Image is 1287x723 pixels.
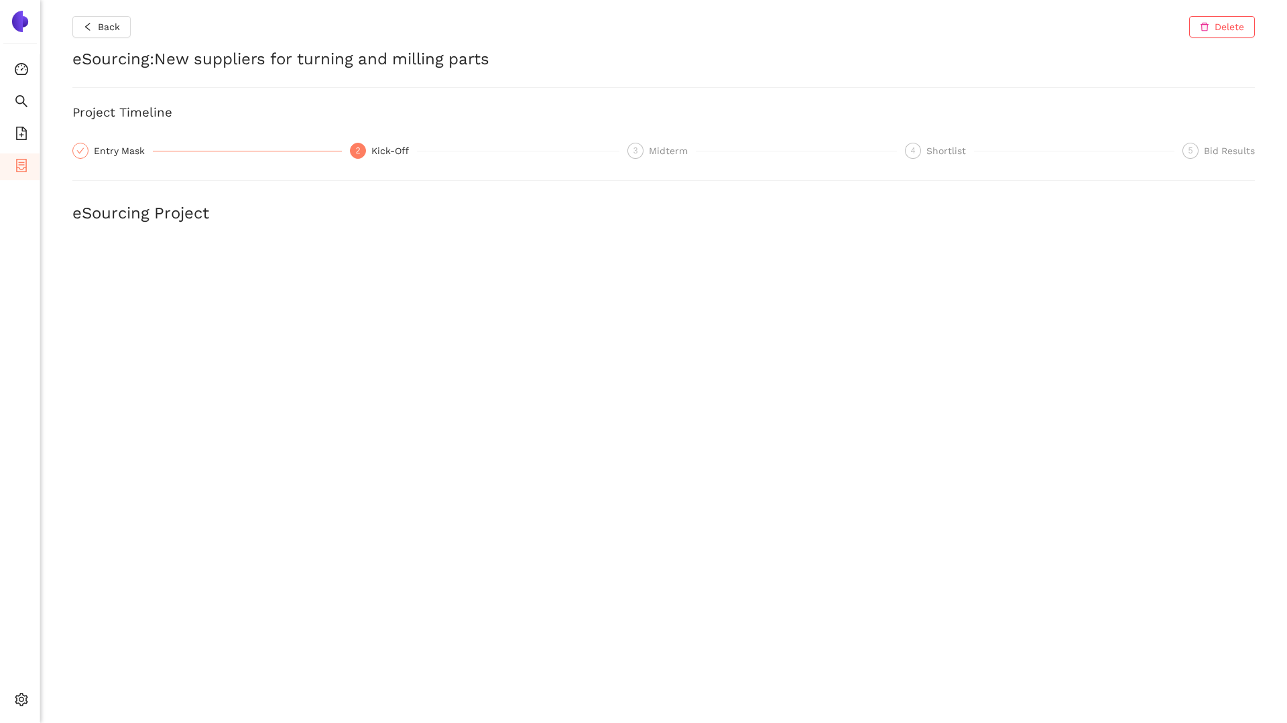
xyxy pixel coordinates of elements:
span: left [83,22,93,33]
div: 2Kick-Off [350,143,619,159]
span: check [76,147,84,155]
div: Midterm [649,143,696,159]
h2: eSourcing Project [72,202,1255,225]
h3: Project Timeline [72,104,1255,121]
span: 3 [633,146,638,155]
img: Logo [9,11,31,32]
button: leftBack [72,16,131,38]
span: file-add [15,122,28,149]
span: search [15,90,28,117]
span: Back [98,19,120,34]
div: Kick-Off [371,143,417,159]
span: delete [1200,22,1209,33]
span: container [15,154,28,181]
div: Entry Mask [94,143,153,159]
span: 5 [1188,146,1193,155]
span: 4 [911,146,916,155]
div: Shortlist [926,143,974,159]
h2: eSourcing : New suppliers for turning and milling parts [72,48,1255,71]
button: deleteDelete [1189,16,1255,38]
span: Delete [1215,19,1244,34]
span: dashboard [15,58,28,84]
span: setting [15,688,28,715]
div: Entry Mask [72,143,342,159]
span: Bid Results [1204,145,1255,156]
span: 2 [356,146,361,155]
